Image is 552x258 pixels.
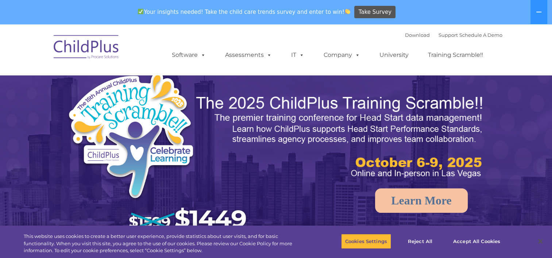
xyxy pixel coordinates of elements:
img: ✅ [138,9,143,14]
button: Close [532,233,548,249]
a: Take Survey [354,6,395,19]
img: ChildPlus by Procare Solutions [50,30,123,66]
a: Download [405,32,430,38]
a: Support [439,32,458,38]
a: Training Scramble!! [421,48,490,62]
div: This website uses cookies to create a better user experience, provide statistics about user visit... [24,233,304,254]
font: | [405,32,502,38]
a: Learn More [375,188,468,213]
button: Cookies Settings [341,234,391,249]
a: Assessments [218,48,279,62]
a: Company [316,48,367,62]
a: IT [284,48,312,62]
a: University [372,48,416,62]
img: 👏 [345,9,350,14]
a: Software [165,48,213,62]
a: Schedule A Demo [459,32,502,38]
span: Phone number [101,78,132,83]
span: Last name [101,48,124,54]
button: Accept All Cookies [449,234,504,249]
span: Your insights needed! Take the child care trends survey and enter to win! [135,5,354,19]
button: Reject All [397,234,443,249]
span: Take Survey [359,6,391,19]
